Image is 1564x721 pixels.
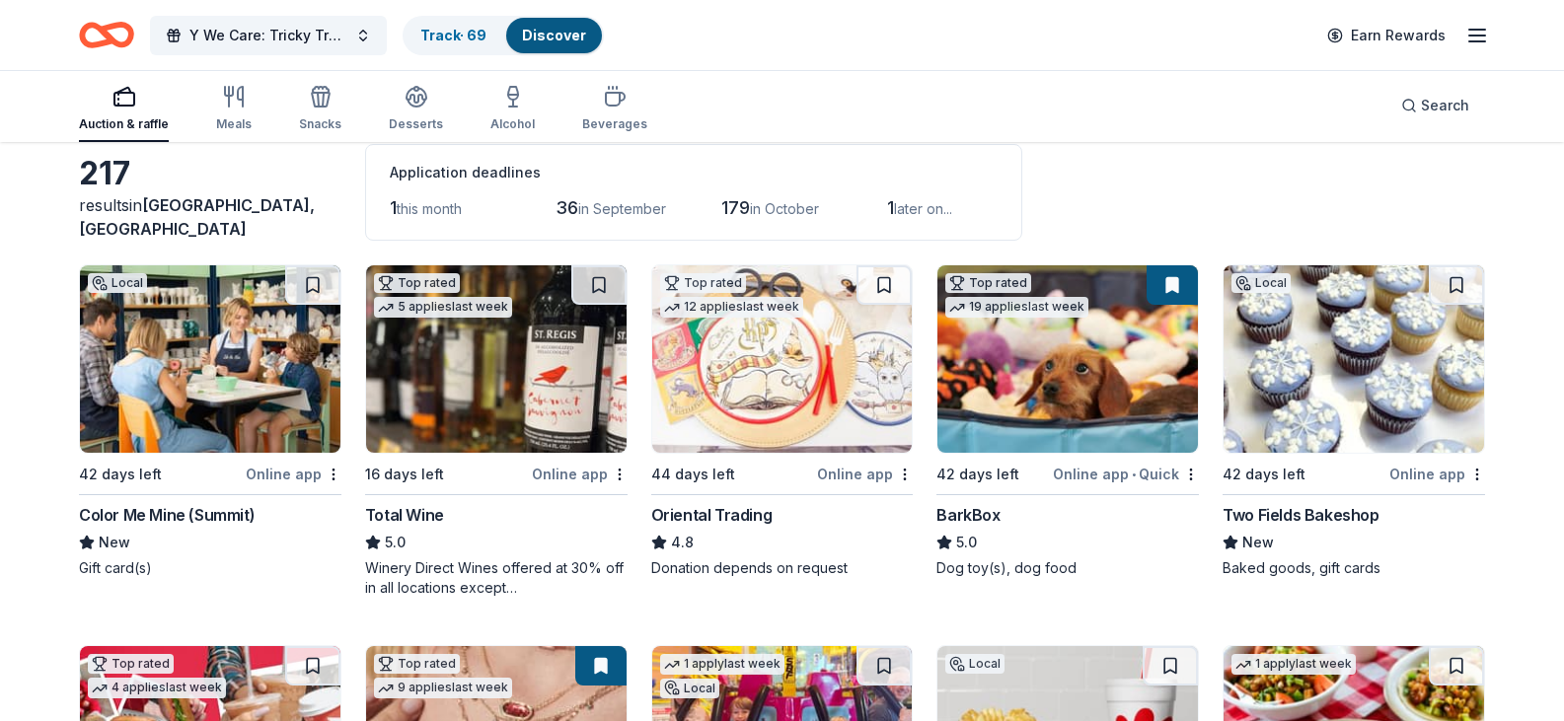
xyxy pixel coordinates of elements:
a: Home [79,12,134,58]
div: Dog toy(s), dog food [936,558,1199,578]
div: Oriental Trading [651,503,773,527]
div: Top rated [374,273,460,293]
span: 179 [721,197,750,218]
div: 42 days left [936,463,1019,486]
button: Beverages [582,77,647,142]
div: Alcohol [490,116,535,132]
button: Snacks [299,77,341,142]
div: Auction & raffle [79,116,169,132]
span: [GEOGRAPHIC_DATA], [GEOGRAPHIC_DATA] [79,195,315,239]
div: Gift card(s) [79,558,341,578]
a: Image for Color Me Mine (Summit)Local42 days leftOnline appColor Me Mine (Summit)NewGift card(s) [79,264,341,578]
div: Online app Quick [1053,462,1199,486]
div: Online app [1389,462,1485,486]
a: Earn Rewards [1315,18,1457,53]
button: Meals [216,77,252,142]
div: Local [1231,273,1291,293]
div: Online app [532,462,628,486]
button: Auction & raffle [79,77,169,142]
div: 4 applies last week [88,678,226,698]
span: 4.8 [671,531,694,554]
div: Beverages [582,116,647,132]
div: Total Wine [365,503,444,527]
span: 5.0 [385,531,406,554]
div: BarkBox [936,503,1000,527]
div: results [79,193,341,241]
a: Discover [522,27,586,43]
span: 5.0 [956,531,977,554]
a: Image for Two Fields BakeshopLocal42 days leftOnline appTwo Fields BakeshopNewBaked goods, gift c... [1223,264,1485,578]
div: Color Me Mine (Summit) [79,503,255,527]
img: Image for Color Me Mine (Summit) [80,265,340,453]
span: this month [397,200,462,217]
span: in September [578,200,666,217]
span: New [99,531,130,554]
div: Winery Direct Wines offered at 30% off in all locations except [GEOGRAPHIC_DATA], [GEOGRAPHIC_DAT... [365,558,628,598]
div: 12 applies last week [660,297,803,318]
a: Image for Total WineTop rated5 applieslast week16 days leftOnline appTotal Wine5.0Winery Direct W... [365,264,628,598]
a: Image for Oriental TradingTop rated12 applieslast week44 days leftOnline appOriental Trading4.8Do... [651,264,914,578]
span: Y We Care: Tricky Tray Auction Fundraiser [189,24,347,47]
div: Baked goods, gift cards [1223,558,1485,578]
span: later on... [894,200,952,217]
button: Y We Care: Tricky Tray Auction Fundraiser [150,16,387,55]
div: 42 days left [1223,463,1305,486]
div: 19 applies last week [945,297,1088,318]
a: Image for BarkBoxTop rated19 applieslast week42 days leftOnline app•QuickBarkBox5.0Dog toy(s), do... [936,264,1199,578]
div: 42 days left [79,463,162,486]
img: Image for BarkBox [937,265,1198,453]
div: Meals [216,116,252,132]
span: 1 [390,197,397,218]
img: Image for Total Wine [366,265,627,453]
div: 16 days left [365,463,444,486]
span: New [1242,531,1274,554]
a: Track· 69 [420,27,486,43]
div: Top rated [374,654,460,674]
div: 1 apply last week [660,654,784,675]
div: Two Fields Bakeshop [1223,503,1378,527]
div: Application deadlines [390,161,998,184]
div: Snacks [299,116,341,132]
button: Alcohol [490,77,535,142]
div: Online app [817,462,913,486]
div: 217 [79,154,341,193]
div: Top rated [945,273,1031,293]
div: Donation depends on request [651,558,914,578]
div: Desserts [389,116,443,132]
img: Image for Two Fields Bakeshop [1224,265,1484,453]
span: in October [750,200,819,217]
button: Desserts [389,77,443,142]
div: Local [660,679,719,698]
div: Local [88,273,147,293]
img: Image for Oriental Trading [652,265,913,453]
div: Local [945,654,1005,674]
div: 5 applies last week [374,297,512,318]
button: Track· 69Discover [403,16,604,55]
div: 1 apply last week [1231,654,1356,675]
div: Top rated [88,654,174,674]
span: 1 [887,197,894,218]
span: Search [1421,94,1469,117]
div: 44 days left [651,463,735,486]
button: Search [1385,86,1485,125]
div: Top rated [660,273,746,293]
span: 36 [556,197,578,218]
div: Online app [246,462,341,486]
span: in [79,195,315,239]
span: • [1132,467,1136,482]
div: 9 applies last week [374,678,512,698]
